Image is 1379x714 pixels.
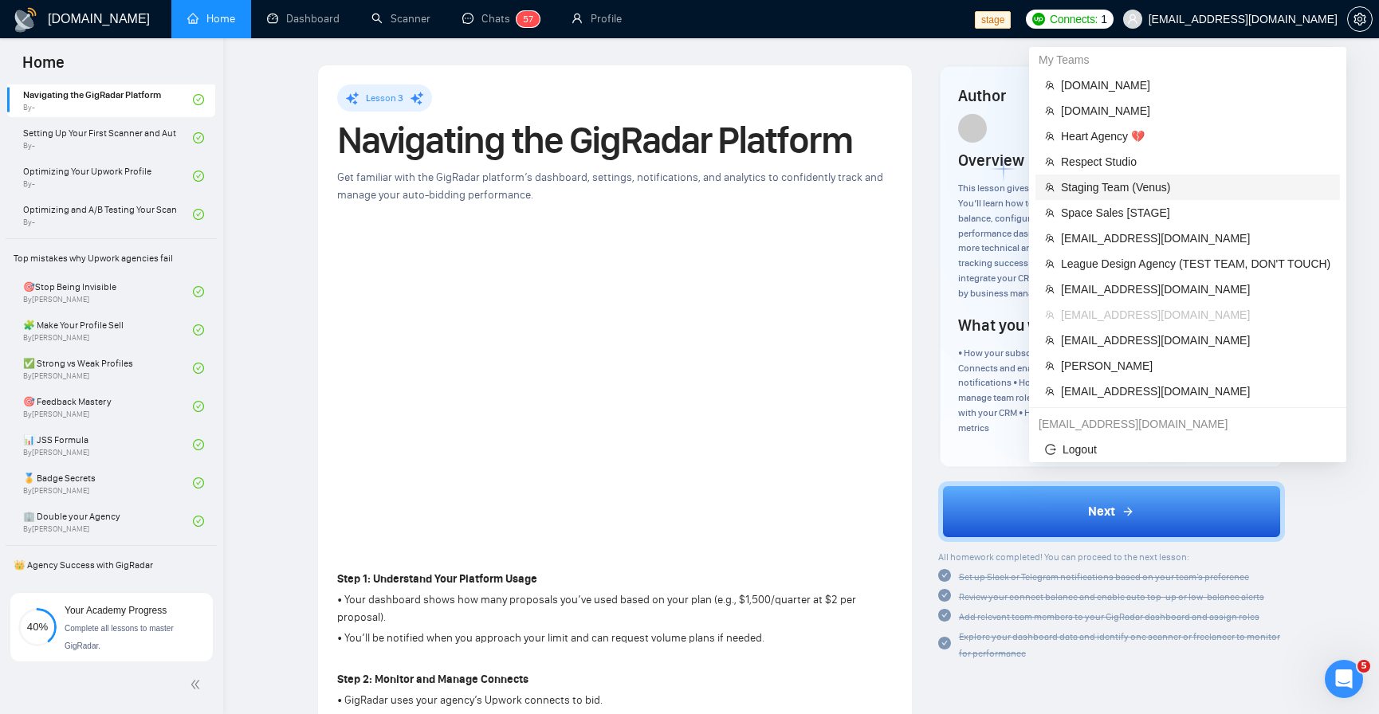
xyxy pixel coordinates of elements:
[1061,255,1330,273] span: League Design Agency (TEST TEAM, DON'T TOUCH)
[1045,80,1055,90] span: team
[337,171,883,202] span: Get familiar with the GigRadar platform’s dashboard, settings, notifications, and analytics to co...
[193,171,204,182] span: check-circle
[1061,229,1330,247] span: [EMAIL_ADDRESS][DOMAIN_NAME]
[1347,13,1373,25] a: setting
[190,677,206,692] span: double-left
[938,609,951,622] span: check-circle
[958,149,1024,171] h4: Overview
[523,14,528,25] span: 5
[18,622,57,632] span: 40%
[1061,357,1330,375] span: [PERSON_NAME]
[193,286,204,297] span: check-circle
[1045,131,1055,141] span: team
[1348,13,1372,25] span: setting
[572,12,622,25] a: userProfile
[23,312,193,347] a: 🧩 Make Your Profile SellBy[PERSON_NAME]
[371,12,430,25] a: searchScanner
[1061,331,1330,349] span: [EMAIL_ADDRESS][DOMAIN_NAME]
[1061,153,1330,171] span: Respect Studio
[1045,361,1055,371] span: team
[1061,306,1330,324] span: [EMAIL_ADDRESS][DOMAIN_NAME]
[337,572,537,586] strong: Step 1: Understand Your Platform Usage
[7,242,215,274] span: Top mistakes why Upwork agencies fail
[193,324,204,335] span: check-circle
[7,549,215,581] span: 👑 Agency Success with GigRadar
[1045,259,1055,269] span: team
[1045,386,1055,396] span: team
[1347,6,1373,32] button: setting
[938,481,1285,542] button: Next
[193,209,204,220] span: check-circle
[517,11,540,27] sup: 57
[959,571,1249,583] span: Set up Slack or Telegram notifications based on your team’s preference
[462,12,540,25] a: messageChats57
[1045,310,1055,320] span: team
[10,51,77,84] span: Home
[1061,102,1330,120] span: [DOMAIN_NAME]
[959,611,1259,622] span: Add relevant team members to your GigRadar dashboard and assign roles
[1045,182,1055,192] span: team
[23,351,193,386] a: ✅ Strong vs Weak ProfilesBy[PERSON_NAME]
[23,82,193,117] a: Navigating the GigRadar PlatformBy-
[1032,13,1045,25] img: upwork-logo.png
[1061,178,1330,196] span: Staging Team (Venus)
[1061,280,1330,298] span: [EMAIL_ADDRESS][DOMAIN_NAME]
[23,274,193,309] a: 🎯Stop Being InvisibleBy[PERSON_NAME]
[958,346,1265,436] p: • How your subscription usage is tracked • How to manage your agency’s Connects and enable auto t...
[1101,10,1107,28] span: 1
[23,197,193,232] a: Optimizing and A/B Testing Your Scanner for Better ResultsBy-
[1045,208,1055,218] span: team
[65,605,167,616] span: Your Academy Progress
[193,477,204,488] span: check-circle
[1061,204,1330,222] span: Space Sales [STAGE]
[938,637,951,649] span: check-circle
[1045,106,1055,116] span: team
[1061,127,1330,145] span: Heart Agency 💔
[337,692,893,709] p: • GigRadar uses your agency’s Upwork connects to bid.
[337,591,893,626] p: • Your dashboard shows how many proposals you’ve used based on your plan (e.g., $1,500/quarter at...
[1325,660,1363,698] iframe: Intercom live chat
[1357,660,1370,673] span: 5
[23,120,193,155] a: Setting Up Your First Scanner and Auto-BidderBy-
[1029,47,1346,73] div: My Teams
[1029,411,1346,437] div: arief.rahman@gigradar.io
[23,465,193,500] a: 🏅 Badge SecretsBy[PERSON_NAME]
[959,591,1264,602] span: Review your connect balance and enable auto top-up or low-balance alerts
[23,389,193,424] a: 🎯 Feedback MasteryBy[PERSON_NAME]
[193,516,204,527] span: check-circle
[958,181,1265,301] p: This lesson gives you a comprehensive tour of the GigRadar platform. You’ll learn how to monitor ...
[1061,382,1330,400] span: [EMAIL_ADDRESS][DOMAIN_NAME]
[958,314,1102,336] h4: What you will learn ?
[938,589,951,602] span: check-circle
[975,11,1011,29] span: stage
[1045,157,1055,167] span: team
[337,630,893,647] p: • You’ll be notified when you approach your limit and can request volume plans if needed.
[528,14,533,25] span: 7
[193,132,204,143] span: check-circle
[958,84,1265,107] h4: Author
[1045,441,1330,458] span: Logout
[1045,335,1055,345] span: team
[193,439,204,450] span: check-circle
[193,401,204,412] span: check-circle
[938,569,951,582] span: check-circle
[1050,10,1098,28] span: Connects:
[366,92,403,104] span: Lesson 3
[267,12,340,25] a: dashboardDashboard
[337,123,893,158] h1: Navigating the GigRadar Platform
[23,159,193,194] a: Optimizing Your Upwork ProfileBy-
[1045,233,1055,243] span: team
[1045,444,1056,455] span: logout
[65,624,174,650] span: Complete all lessons to master GigRadar.
[1061,76,1330,94] span: [DOMAIN_NAME]
[1045,284,1055,294] span: team
[23,504,193,539] a: 🏢 Double your AgencyBy[PERSON_NAME]
[193,94,204,105] span: check-circle
[1088,502,1115,521] span: Next
[193,363,204,374] span: check-circle
[13,7,38,33] img: logo
[1127,14,1138,25] span: user
[337,673,528,686] strong: Step 2: Monitor and Manage Connects
[187,12,235,25] a: homeHome
[938,551,1189,563] span: All homework completed! You can proceed to the next lesson:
